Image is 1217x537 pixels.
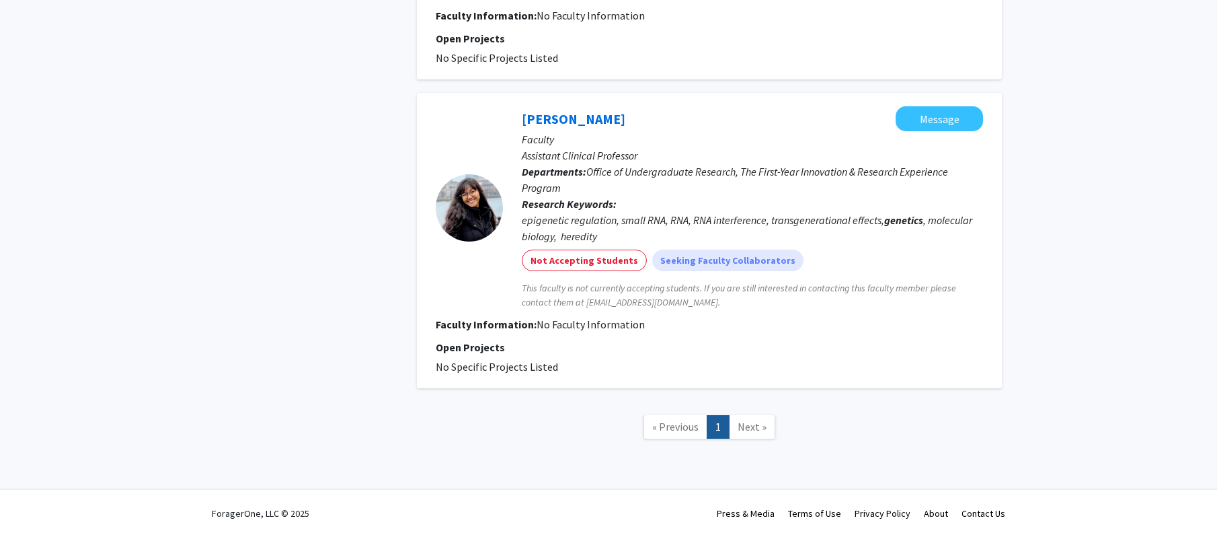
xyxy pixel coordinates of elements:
span: No Faculty Information [537,9,645,22]
a: Previous Page [643,415,707,439]
span: No Specific Projects Listed [436,360,558,373]
p: Assistant Clinical Professor [522,147,983,164]
a: [PERSON_NAME] [522,110,625,127]
a: 1 [707,415,730,439]
span: No Specific Projects Listed [436,51,558,65]
a: Press & Media [717,507,775,520]
span: Office of Undergraduate Research, The First-Year Innovation & Research Experience Program [522,165,948,194]
mat-chip: Seeking Faculty Collaborators [652,250,803,271]
p: Faculty [522,131,983,147]
span: « Previous [652,420,699,433]
nav: Page navigation [417,402,1002,456]
p: Open Projects [436,30,983,46]
b: Faculty Information: [436,9,537,22]
span: This faculty is not currently accepting students. If you are still interested in contacting this ... [522,281,983,310]
b: Faculty Information: [436,318,537,331]
a: Next Page [729,415,775,439]
mat-chip: Not Accepting Students [522,250,647,271]
a: Terms of Use [788,507,841,520]
b: genetics [884,213,923,227]
a: About [924,507,948,520]
div: ForagerOne, LLC © 2025 [212,490,309,537]
p: Open Projects [436,339,983,355]
a: Privacy Policy [855,507,910,520]
span: No Faculty Information [537,318,645,331]
iframe: Chat [10,476,57,527]
b: Departments: [522,165,586,178]
div: epigenetic regulation, small RNA, RNA, RNA interference, transgenerational effects, , molecular b... [522,212,983,244]
button: Message Mary Chey [896,106,983,131]
b: Research Keywords: [522,197,617,211]
span: Next » [738,420,767,433]
a: Contact Us [961,507,1005,520]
